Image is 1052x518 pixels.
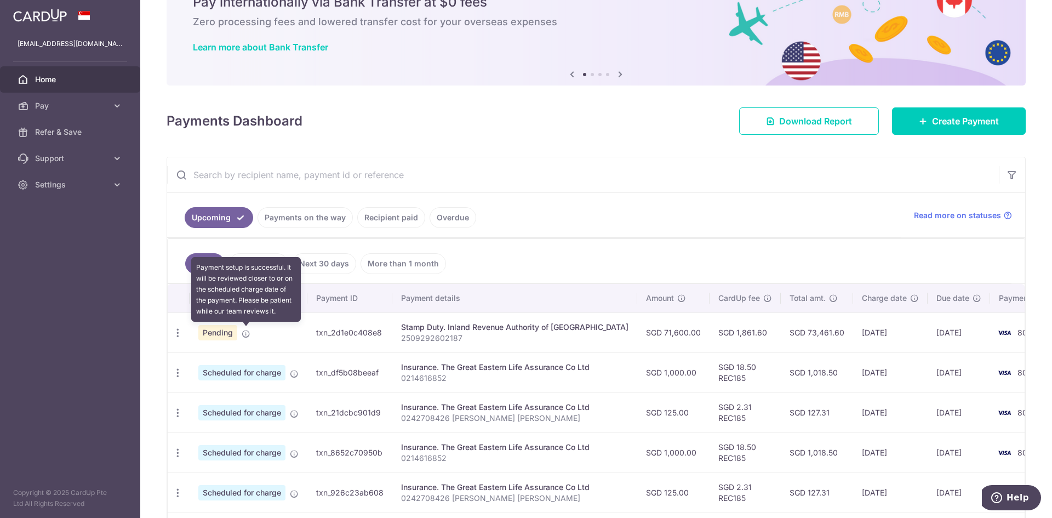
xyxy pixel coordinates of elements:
[781,473,853,513] td: SGD 127.31
[401,482,628,493] div: Insurance. The Great Eastern Life Assurance Co Ltd
[292,253,356,274] a: Next 30 days
[637,312,710,352] td: SGD 71,600.00
[781,392,853,432] td: SGD 127.31
[993,446,1015,459] img: Bank Card
[35,127,107,138] span: Refer & Save
[853,312,928,352] td: [DATE]
[710,432,781,473] td: SGD 18.50 REC185
[185,207,253,228] a: Upcoming
[1017,408,1037,417] span: 8095
[928,352,990,392] td: [DATE]
[781,432,853,473] td: SGD 1,018.50
[1017,328,1037,337] span: 8095
[993,326,1015,339] img: Bank Card
[892,107,1026,135] a: Create Payment
[853,432,928,473] td: [DATE]
[401,333,628,344] p: 2509292602187
[401,362,628,373] div: Insurance. The Great Eastern Life Assurance Co Ltd
[35,179,107,190] span: Settings
[928,432,990,473] td: [DATE]
[637,473,710,513] td: SGD 125.00
[13,9,67,22] img: CardUp
[739,107,879,135] a: Download Report
[781,352,853,392] td: SGD 1,018.50
[779,115,852,128] span: Download Report
[167,111,302,131] h4: Payments Dashboard
[193,42,328,53] a: Learn more about Bank Transfer
[781,312,853,352] td: SGD 73,461.60
[401,413,628,424] p: 0242708426 [PERSON_NAME] [PERSON_NAME]
[914,210,1001,221] span: Read more on statuses
[307,392,392,432] td: txn_21dcbc901d9
[1017,368,1037,377] span: 8095
[401,442,628,453] div: Insurance. The Great Eastern Life Assurance Co Ltd
[982,485,1041,513] iframe: Opens a widget where you can find more information
[637,432,710,473] td: SGD 1,000.00
[35,153,107,164] span: Support
[430,207,476,228] a: Overdue
[914,210,1012,221] a: Read more on statuses
[1017,448,1037,457] span: 8095
[718,293,760,304] span: CardUp fee
[258,207,353,228] a: Payments on the way
[35,100,107,111] span: Pay
[862,293,907,304] span: Charge date
[932,115,999,128] span: Create Payment
[198,445,285,460] span: Scheduled for charge
[193,15,999,29] h6: Zero processing fees and lowered transfer cost for your overseas expenses
[35,74,107,85] span: Home
[307,284,392,312] th: Payment ID
[167,157,999,192] input: Search by recipient name, payment id or reference
[401,373,628,384] p: 0214616852
[928,473,990,513] td: [DATE]
[401,453,628,464] p: 0214616852
[401,322,628,333] div: Stamp Duty. Inland Revenue Authority of [GEOGRAPHIC_DATA]
[198,365,285,380] span: Scheduled for charge
[191,257,301,322] div: Payment setup is successful. It will be reviewed closer to or on the scheduled charge date of the...
[401,402,628,413] div: Insurance. The Great Eastern Life Assurance Co Ltd
[198,485,285,500] span: Scheduled for charge
[307,432,392,473] td: txn_8652c70950b
[637,352,710,392] td: SGD 1,000.00
[357,207,425,228] a: Recipient paid
[198,325,237,340] span: Pending
[637,392,710,432] td: SGD 125.00
[646,293,674,304] span: Amount
[307,473,392,513] td: txn_926c23ab608
[936,293,969,304] span: Due date
[307,312,392,352] td: txn_2d1e0c408e8
[361,253,446,274] a: More than 1 month
[401,493,628,504] p: 0242708426 [PERSON_NAME] [PERSON_NAME]
[710,392,781,432] td: SGD 2.31 REC185
[198,405,285,420] span: Scheduled for charge
[790,293,826,304] span: Total amt.
[928,312,990,352] td: [DATE]
[18,38,123,49] p: [EMAIL_ADDRESS][DOMAIN_NAME]
[853,473,928,513] td: [DATE]
[993,406,1015,419] img: Bank Card
[185,253,225,274] a: All
[928,392,990,432] td: [DATE]
[710,473,781,513] td: SGD 2.31 REC185
[710,352,781,392] td: SGD 18.50 REC185
[307,352,392,392] td: txn_df5b08beeaf
[853,352,928,392] td: [DATE]
[710,312,781,352] td: SGD 1,861.60
[853,392,928,432] td: [DATE]
[993,366,1015,379] img: Bank Card
[392,284,637,312] th: Payment details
